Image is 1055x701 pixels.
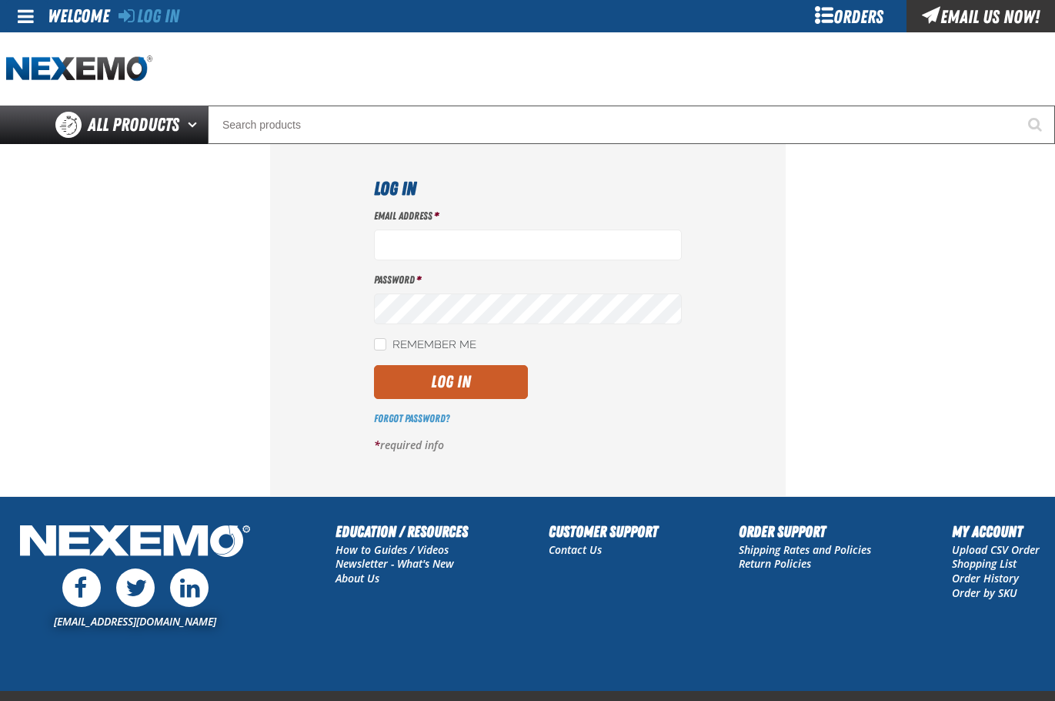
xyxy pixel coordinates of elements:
[952,542,1040,557] a: Upload CSV Order
[739,520,871,543] h2: Order Support
[6,55,152,82] img: Nexemo logo
[952,520,1040,543] h2: My Account
[549,520,658,543] h2: Customer Support
[336,556,454,571] a: Newsletter - What's New
[1017,106,1055,144] button: Start Searching
[336,520,468,543] h2: Education / Resources
[119,5,179,27] a: Log In
[88,111,179,139] span: All Products
[54,614,216,629] a: [EMAIL_ADDRESS][DOMAIN_NAME]
[374,412,449,424] a: Forgot Password?
[6,55,152,82] a: Home
[374,438,682,453] p: required info
[374,175,682,203] h1: Log In
[374,209,682,223] label: Email Address
[739,556,811,571] a: Return Policies
[952,556,1017,571] a: Shopping List
[374,365,528,399] button: Log In
[549,542,602,557] a: Contact Us
[739,542,871,557] a: Shipping Rates and Policies
[374,273,682,287] label: Password
[374,338,386,350] input: Remember Me
[952,571,1019,585] a: Order History
[374,338,476,353] label: Remember Me
[336,571,379,585] a: About Us
[336,542,449,557] a: How to Guides / Videos
[182,106,208,144] button: Open All Products pages
[952,585,1017,600] a: Order by SKU
[208,106,1055,144] input: Search
[15,520,255,565] img: Nexemo Logo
